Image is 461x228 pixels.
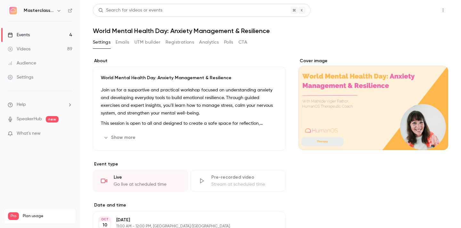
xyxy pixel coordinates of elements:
label: Date and time [93,202,286,208]
p: World Mental Health Day: Anxiety Management & Resilience [101,75,278,81]
span: new [46,116,59,122]
div: Videos [8,46,30,52]
div: Pre-recorded video [211,174,278,181]
div: Go live at scheduled time [114,181,180,188]
div: Live [114,174,180,181]
button: Settings [93,37,110,47]
button: Analytics [199,37,219,47]
h1: World Mental Health Day: Anxiety Management & Resilience [93,27,448,35]
span: Help [17,101,26,108]
span: What's new [17,130,41,137]
button: CTA [239,37,247,47]
a: SpeakerHub [17,116,42,122]
li: help-dropdown-opener [8,101,72,108]
label: Cover image [298,58,448,64]
button: Registrations [166,37,194,47]
button: Emails [116,37,129,47]
button: Show more [101,132,139,143]
div: Pre-recorded videoStream at scheduled time [190,170,286,192]
button: Share [408,4,433,17]
section: Cover image [298,58,448,150]
div: Audience [8,60,36,66]
div: Stream at scheduled time [211,181,278,188]
div: Events [8,32,30,38]
div: OCT [99,217,110,222]
iframe: Noticeable Trigger [65,131,72,137]
span: Plan usage [23,214,72,219]
button: UTM builder [134,37,160,47]
div: Settings [8,74,33,80]
p: This session is open to all and designed to create a safe space for reflection, connection, and g... [101,120,278,127]
span: Pro [8,212,19,220]
button: Polls [224,37,233,47]
div: Search for videos or events [98,7,162,14]
p: [DATE] [116,217,252,223]
p: Event type [93,161,286,167]
p: Join us for a supportive and practical workshop focused on understanding anxiety and developing e... [101,86,278,117]
div: LiveGo live at scheduled time [93,170,188,192]
label: About [93,58,286,64]
h6: Masterclass Channel [24,7,54,14]
img: Masterclass Channel [8,5,18,16]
